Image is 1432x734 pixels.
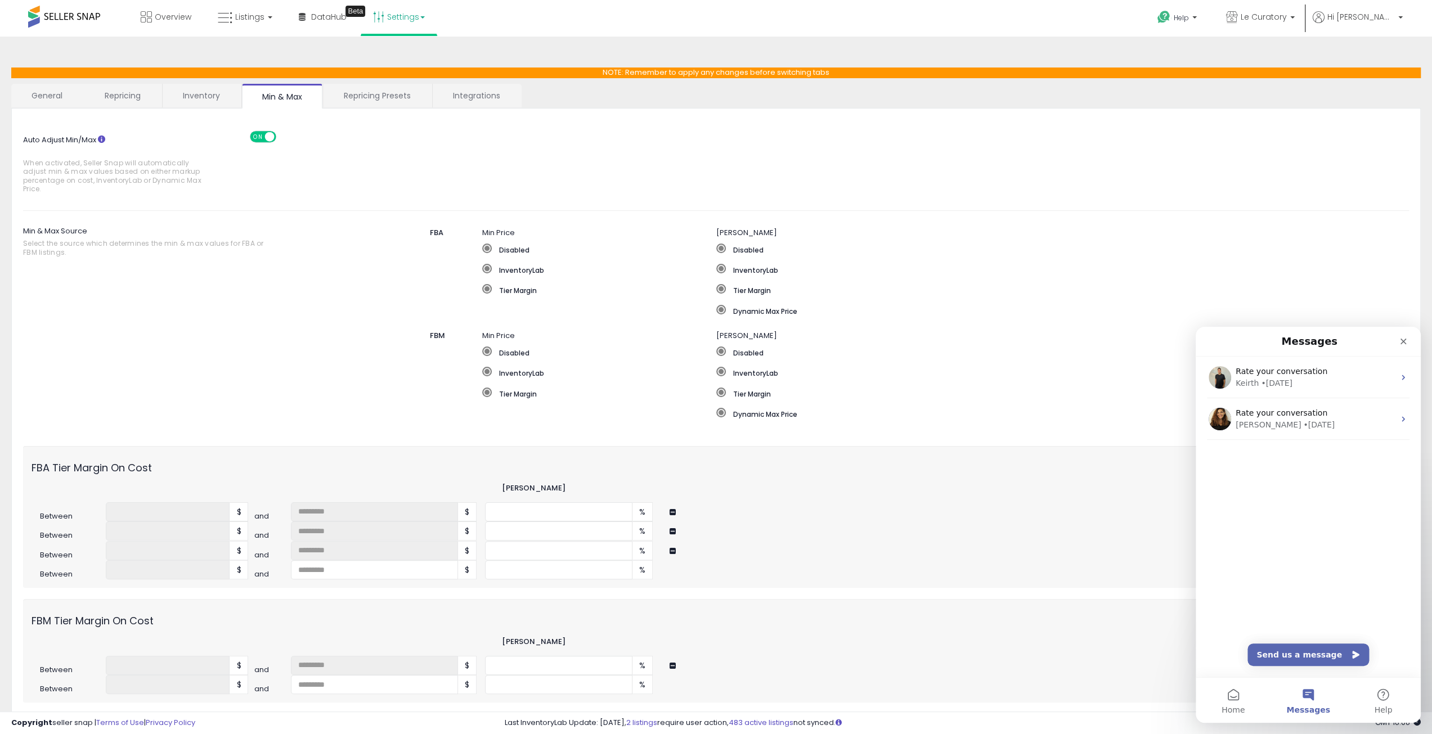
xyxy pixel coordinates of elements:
span: $ [458,675,477,694]
span: and [254,665,291,676]
span: % [632,502,653,521]
a: 483 active listings [729,717,793,728]
span: FBM [430,330,445,341]
label: [PERSON_NAME] [502,483,565,494]
span: $ [458,541,477,560]
span: $ [230,502,248,521]
span: $ [458,502,477,521]
a: Privacy Policy [146,717,195,728]
a: Hi [PERSON_NAME] [1313,11,1403,37]
label: Tier Margin [716,388,1184,399]
span: $ [230,675,248,694]
span: Select the source which determines the min & max values for FBA or FBM listings. [23,239,272,256]
label: [PERSON_NAME] [502,637,565,647]
span: and [254,530,291,541]
label: Auto Adjust Min/Max [15,131,249,199]
span: Between [32,684,106,695]
strong: Copyright [11,717,52,728]
i: Click here to read more about un-synced listings. [836,719,842,726]
span: Hi [PERSON_NAME] [1327,11,1395,22]
span: Between [32,550,106,561]
span: $ [458,656,477,675]
span: % [632,656,653,675]
span: Listings [235,11,264,22]
span: Min Price [482,227,515,238]
label: Dynamic Max Price [716,305,1301,316]
span: $ [230,560,248,579]
label: Tier Margin [482,284,716,295]
span: and [254,550,291,561]
span: and [254,511,291,522]
label: Disabled [482,346,716,358]
a: Integrations [433,84,520,107]
div: seller snap | | [11,718,195,728]
label: InventoryLab [716,264,1301,275]
label: Tier Margin [716,284,1301,295]
span: Min Price [482,330,515,341]
p: NOTE: Remember to apply any changes before switching tabs [11,67,1421,78]
label: Disabled [716,244,1301,255]
span: OFF [274,132,292,141]
span: Between [32,665,106,676]
label: InventoryLab [482,264,716,275]
span: % [632,541,653,560]
i: Get Help [1157,10,1171,24]
label: Min & Max Source [23,222,324,263]
label: Dynamic Max Price [716,408,1184,419]
label: InventoryLab [716,367,1184,378]
span: $ [230,521,248,541]
a: Help [1148,2,1208,37]
div: Tooltip anchor [345,6,365,17]
a: Terms of Use [96,717,144,728]
a: Repricing [84,84,161,107]
label: Tier Margin [482,388,716,399]
span: $ [458,521,477,541]
span: [PERSON_NAME] [716,330,777,341]
span: $ [230,541,248,560]
a: Inventory [163,84,240,107]
span: Overview [155,11,191,22]
iframe: Intercom live chat [1196,327,1421,723]
div: Last InventoryLab Update: [DATE], require user action, not synced. [505,718,1421,728]
span: Between [32,530,106,541]
label: Disabled [482,244,716,255]
a: Repricing Presets [324,84,431,107]
span: % [632,560,653,579]
span: DataHub [311,11,347,22]
span: Between [32,569,106,580]
a: Min & Max [242,84,322,109]
span: and [254,684,291,695]
span: % [632,521,653,541]
a: 2 listings [626,717,657,728]
span: ON [251,132,265,141]
label: FBM Tier Margin On Cost [23,607,254,628]
span: $ [230,656,248,675]
span: Help [1174,13,1189,22]
span: Between [32,511,106,522]
label: FBA Tier Margin On Cost [23,454,254,475]
label: Disabled [716,346,1184,358]
span: Le Curatory [1241,11,1287,22]
span: FBA [430,227,443,238]
label: InventoryLab [482,367,716,378]
span: $ [458,560,477,579]
span: [PERSON_NAME] [716,227,777,238]
span: When activated, Seller Snap will automatically adjust min & max values based on either markup per... [23,159,208,193]
span: and [254,569,291,580]
a: General [11,84,83,107]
